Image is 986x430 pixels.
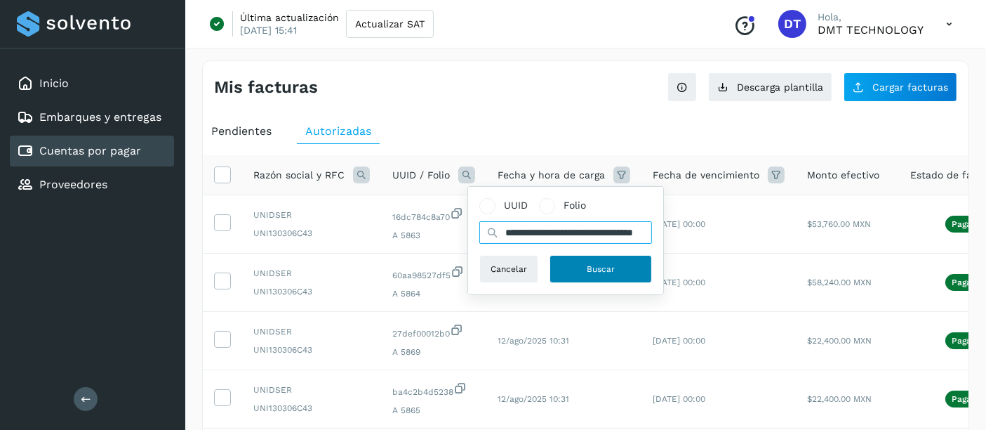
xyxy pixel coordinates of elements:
button: Actualizar SAT [346,10,434,38]
p: Pagado [952,278,982,287]
p: [DATE] 15:41 [240,24,297,37]
span: $53,760.00 MXN [807,219,871,229]
p: Pagado [952,394,982,404]
span: Fecha y hora de carga [498,168,605,183]
span: 12/ago/2025 10:31 [498,336,569,346]
span: $22,400.00 MXN [807,394,872,404]
button: Cargar facturas [844,72,957,102]
span: UNIDSER [253,209,370,221]
div: Embarques y entregas [10,102,174,133]
span: A 5864 [392,287,475,300]
p: Hola, [818,11,924,23]
span: UNI130306C43 [253,402,370,415]
span: [DATE] 00:00 [653,219,705,229]
span: Monto efectivo [807,168,879,183]
span: [DATE] 00:00 [653,394,705,404]
span: $58,240.00 MXN [807,278,872,287]
span: UNIDSER [253,325,370,338]
span: Descarga plantilla [737,82,823,92]
p: Pagado [952,219,982,229]
p: DMT TECHNOLOGY [818,23,924,37]
button: Descarga plantilla [708,72,832,102]
a: Cuentas por pagar [39,144,141,157]
span: UUID / Folio [392,168,450,183]
a: Proveedores [39,178,107,191]
span: Actualizar SAT [355,19,425,29]
span: UNI130306C43 [253,344,370,356]
span: UNI130306C43 [253,285,370,298]
span: UNIDSER [253,384,370,396]
span: [DATE] 00:00 [653,336,705,346]
p: Pagado [952,336,982,346]
div: Proveedores [10,169,174,200]
p: Última actualización [240,11,339,24]
div: Cuentas por pagar [10,136,174,167]
span: A 5865 [392,404,475,417]
a: Inicio [39,77,69,90]
span: Razón social y RFC [253,168,345,183]
span: UNIDSER [253,267,370,280]
a: Embarques y entregas [39,110,161,124]
span: Autorizadas [305,124,371,138]
span: Cargar facturas [872,82,948,92]
span: 27def00012b0 [392,323,475,340]
span: 16dc784c8a70 [392,207,475,223]
span: 60aa98527df5 [392,265,475,282]
span: ba4c2b4d5238 [392,382,475,398]
span: [DATE] 00:00 [653,278,705,287]
span: Fecha de vencimiento [653,168,759,183]
h4: Mis facturas [214,77,318,98]
div: Inicio [10,68,174,99]
span: Pendientes [211,124,272,138]
span: A 5869 [392,346,475,358]
span: 12/ago/2025 10:31 [498,394,569,404]
span: $22,400.00 MXN [807,336,872,346]
span: A 5863 [392,229,475,242]
span: UNI130306C43 [253,227,370,240]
